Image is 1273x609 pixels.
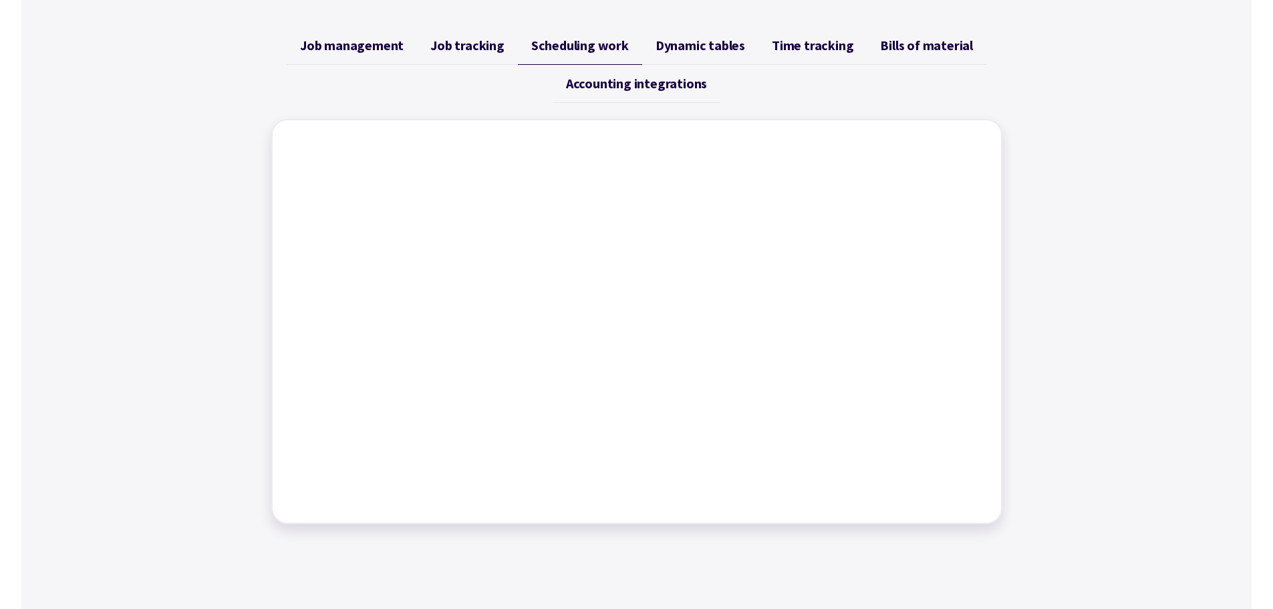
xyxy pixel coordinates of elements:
span: Bills of material [880,37,973,53]
span: Job management [300,37,404,53]
span: Scheduling work [531,37,629,53]
span: Dynamic tables [656,37,745,53]
span: Time tracking [772,37,853,53]
iframe: Chat Widget [974,72,1273,609]
span: Job tracking [430,37,505,53]
iframe: Factory - Scheduling work and events using Planner [286,134,988,509]
span: Accounting integrations [566,76,707,92]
